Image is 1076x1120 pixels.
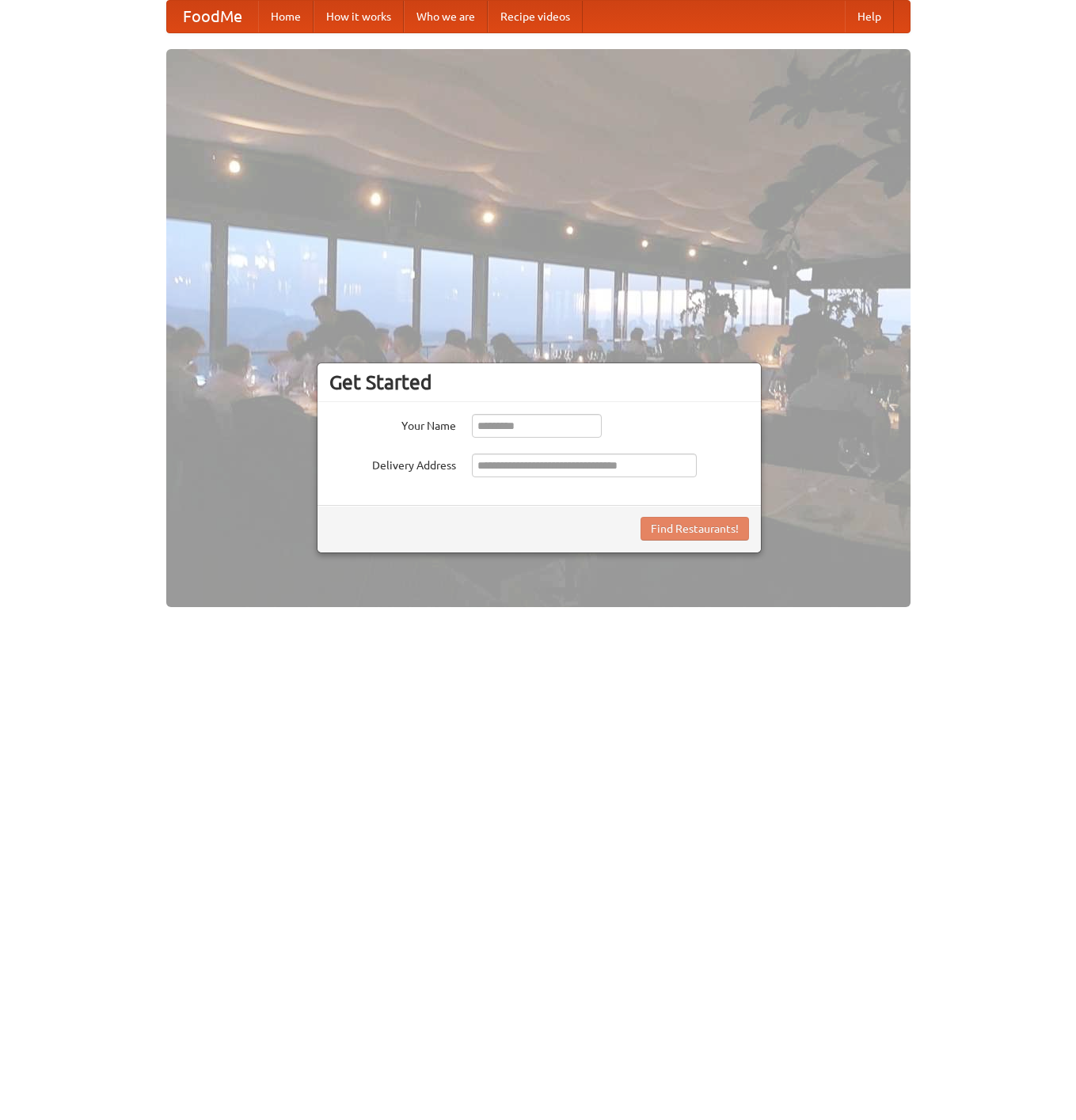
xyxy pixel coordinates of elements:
[404,1,488,32] a: Who we are
[488,1,583,32] a: Recipe videos
[641,517,749,541] button: Find Restaurants!
[258,1,314,32] a: Home
[167,1,258,32] a: FoodMe
[329,370,749,394] h3: Get Started
[845,1,894,32] a: Help
[314,1,404,32] a: How it works
[329,454,456,473] label: Delivery Address
[329,414,456,434] label: Your Name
